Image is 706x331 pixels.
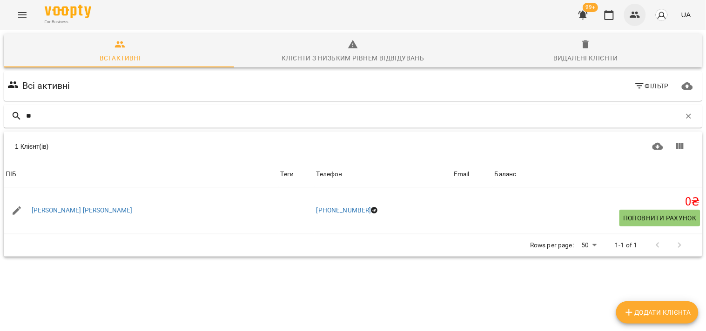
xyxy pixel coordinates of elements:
div: Всі активні [100,53,141,64]
p: Rows per page: [530,241,574,250]
button: Поповнити рахунок [619,210,700,226]
p: 1-1 of 1 [615,241,638,250]
div: Телефон [316,169,343,180]
span: Додати клієнта [624,307,691,318]
div: Sort [316,169,343,180]
span: ПІБ [6,169,277,180]
span: 99+ [583,3,598,12]
div: 1 Клієнт(ів) [15,142,348,151]
span: Фільтр [634,80,669,92]
img: avatar_s.png [655,8,668,21]
img: Voopty Logo [45,5,91,18]
span: Поповнити рахунок [623,212,697,224]
div: ПІБ [6,169,16,180]
span: Email [454,169,491,180]
div: Sort [6,169,16,180]
button: Додати клієнта [616,301,699,324]
div: Sort [495,169,517,180]
a: [PERSON_NAME] [PERSON_NAME] [32,206,133,215]
div: Клієнти з низьким рівнем відвідувань [282,53,424,64]
span: Баланс [495,169,700,180]
span: For Business [45,19,91,25]
div: Баланс [495,169,517,180]
button: Фільтр [631,78,673,94]
h6: Всі активні [22,79,70,93]
a: [PHONE_NUMBER] [316,206,371,214]
button: Показати колонки [669,135,691,158]
span: Телефон [316,169,450,180]
span: UA [681,10,691,20]
button: UA [678,6,695,23]
div: Видалені клієнти [553,53,618,64]
div: Теги [281,169,313,180]
button: Menu [11,4,34,26]
div: Table Toolbar [4,132,702,161]
button: Завантажити CSV [647,135,669,158]
h5: 0 ₴ [495,195,700,209]
div: 50 [578,238,600,252]
div: Sort [454,169,470,180]
div: Email [454,169,470,180]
